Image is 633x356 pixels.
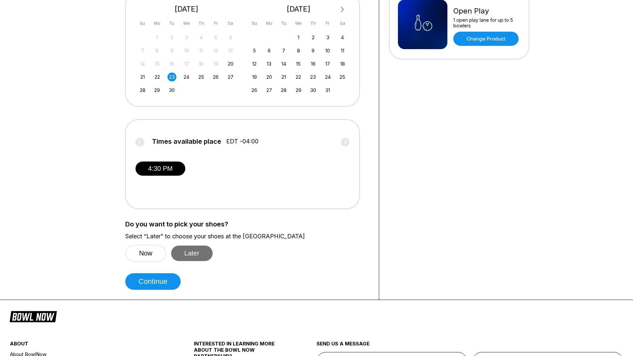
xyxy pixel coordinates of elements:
div: Choose Tuesday, October 21st, 2025 [279,73,288,81]
div: Sa [338,19,347,28]
div: Choose Sunday, October 19th, 2025 [250,73,259,81]
div: Not available Thursday, September 18th, 2025 [197,59,206,68]
div: Choose Tuesday, October 28th, 2025 [279,86,288,95]
div: [DATE] [248,5,350,14]
button: Next Month [337,4,348,15]
div: Th [309,19,317,28]
div: Mo [153,19,162,28]
div: Tu [279,19,288,28]
div: Not available Saturday, September 6th, 2025 [226,33,235,42]
div: Choose Tuesday, October 14th, 2025 [279,59,288,68]
div: Fr [323,19,332,28]
div: Choose Wednesday, October 22nd, 2025 [294,73,303,81]
div: Mo [265,19,274,28]
div: Choose Saturday, September 20th, 2025 [226,59,235,68]
div: Open Play [453,7,520,15]
div: Not available Tuesday, September 16th, 2025 [167,59,176,68]
button: Now [125,245,166,262]
div: Choose Monday, October 13th, 2025 [265,59,274,68]
div: Not available Monday, September 8th, 2025 [153,46,162,55]
div: Not available Sunday, September 7th, 2025 [138,46,147,55]
div: Choose Friday, September 26th, 2025 [211,73,220,81]
div: Choose Sunday, October 26th, 2025 [250,86,259,95]
div: [DATE] [136,5,238,14]
div: Su [250,19,259,28]
div: Choose Tuesday, September 23rd, 2025 [167,73,176,81]
div: Not available Saturday, September 13th, 2025 [226,46,235,55]
div: month 2025-09 [137,32,236,95]
div: Choose Monday, October 6th, 2025 [265,46,274,55]
div: Not available Thursday, September 4th, 2025 [197,33,206,42]
div: Choose Monday, September 22nd, 2025 [153,73,162,81]
div: Sa [226,19,235,28]
div: Choose Sunday, September 21st, 2025 [138,73,147,81]
div: Choose Sunday, September 28th, 2025 [138,86,147,95]
div: Choose Thursday, September 25th, 2025 [197,73,206,81]
div: Choose Saturday, October 18th, 2025 [338,59,347,68]
div: Choose Monday, October 20th, 2025 [265,73,274,81]
div: Not available Tuesday, September 9th, 2025 [167,46,176,55]
div: Choose Friday, October 3rd, 2025 [323,33,332,42]
div: Choose Saturday, October 25th, 2025 [338,73,347,81]
div: Choose Friday, October 17th, 2025 [323,59,332,68]
button: Later [171,246,213,261]
div: Su [138,19,147,28]
div: Choose Sunday, October 5th, 2025 [250,46,259,55]
div: Choose Wednesday, October 1st, 2025 [294,33,303,42]
label: Do you want to pick your shoes? [125,221,369,228]
a: Change Product [453,32,519,46]
div: Choose Thursday, October 16th, 2025 [309,59,317,68]
button: 4:30 PM [136,162,185,176]
div: Choose Thursday, October 30th, 2025 [309,86,317,95]
div: Choose Wednesday, October 29th, 2025 [294,86,303,95]
div: Not available Wednesday, September 3rd, 2025 [182,33,191,42]
div: Choose Sunday, October 12th, 2025 [250,59,259,68]
div: Not available Friday, September 5th, 2025 [211,33,220,42]
div: Choose Tuesday, October 7th, 2025 [279,46,288,55]
button: Continue [125,273,181,290]
div: Choose Friday, October 31st, 2025 [323,86,332,95]
div: Choose Monday, September 29th, 2025 [153,86,162,95]
div: Choose Tuesday, September 30th, 2025 [167,86,176,95]
div: Choose Saturday, October 4th, 2025 [338,33,347,42]
div: We [182,19,191,28]
label: Select “Later” to choose your shoes at the [GEOGRAPHIC_DATA] [125,233,369,240]
div: We [294,19,303,28]
div: Not available Friday, September 19th, 2025 [211,59,220,68]
div: Choose Wednesday, October 15th, 2025 [294,59,303,68]
div: Not available Wednesday, September 10th, 2025 [182,46,191,55]
div: Choose Saturday, September 27th, 2025 [226,73,235,81]
div: Not available Sunday, September 14th, 2025 [138,59,147,68]
span: Times available place [152,138,221,145]
div: Choose Friday, October 24th, 2025 [323,73,332,81]
span: EDT -04:00 [226,138,258,145]
div: Choose Thursday, October 9th, 2025 [309,46,317,55]
div: Choose Friday, October 10th, 2025 [323,46,332,55]
div: send us a message [316,341,623,352]
div: Not available Tuesday, September 2nd, 2025 [167,33,176,42]
div: Not available Wednesday, September 17th, 2025 [182,59,191,68]
div: about [10,341,163,350]
div: Choose Wednesday, October 8th, 2025 [294,46,303,55]
div: Tu [167,19,176,28]
div: Th [197,19,206,28]
div: Choose Thursday, October 2nd, 2025 [309,33,317,42]
div: Choose Thursday, October 23rd, 2025 [309,73,317,81]
div: Not available Monday, September 15th, 2025 [153,59,162,68]
div: month 2025-10 [249,32,348,95]
div: Not available Monday, September 1st, 2025 [153,33,162,42]
div: Choose Monday, October 27th, 2025 [265,86,274,95]
div: 1 open play lane for up to 5 bowlers [453,17,520,28]
div: Not available Thursday, September 11th, 2025 [197,46,206,55]
div: Not available Friday, September 12th, 2025 [211,46,220,55]
div: Choose Wednesday, September 24th, 2025 [182,73,191,81]
div: Choose Saturday, October 11th, 2025 [338,46,347,55]
div: Fr [211,19,220,28]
